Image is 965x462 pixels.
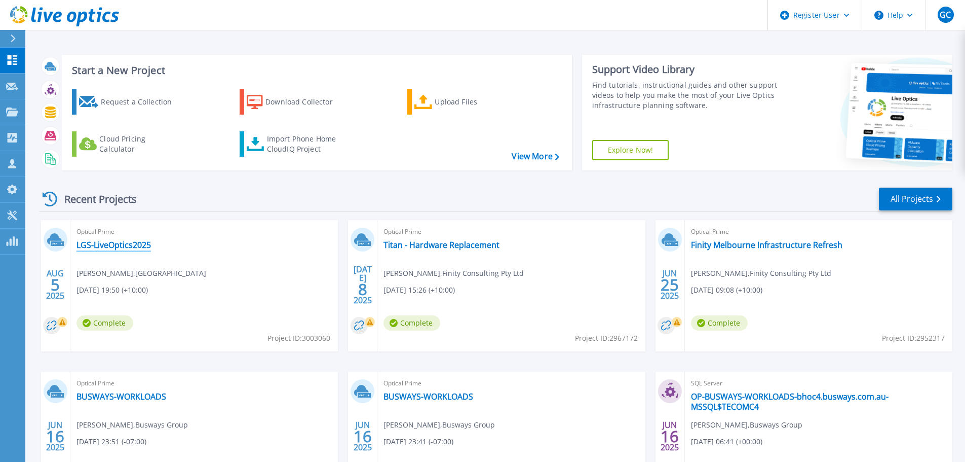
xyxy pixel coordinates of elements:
[76,436,146,447] span: [DATE] 23:51 (-07:00)
[940,11,951,19] span: GC
[354,432,372,441] span: 16
[407,89,520,115] a: Upload Files
[435,92,516,112] div: Upload Files
[383,268,524,279] span: [PERSON_NAME] , Finity Consulting Pty Ltd
[691,392,946,412] a: OP-BUSWAYS-WORKLOADS-bhoc4.busways.com.au-MSSQL$TECOMC4
[265,92,346,112] div: Download Collector
[240,89,353,115] a: Download Collector
[383,419,495,431] span: [PERSON_NAME] , Busways Group
[72,131,185,157] a: Cloud Pricing Calculator
[383,315,440,331] span: Complete
[691,378,946,389] span: SQL Server
[661,280,679,289] span: 25
[76,378,332,389] span: Optical Prime
[575,333,638,344] span: Project ID: 2967172
[267,333,330,344] span: Project ID: 3003060
[592,140,669,160] a: Explore Now!
[383,378,639,389] span: Optical Prime
[691,240,842,250] a: Finity Melbourne Infrastructure Refresh
[383,226,639,237] span: Optical Prime
[99,134,180,154] div: Cloud Pricing Calculator
[101,92,182,112] div: Request a Collection
[46,418,65,455] div: JUN 2025
[691,285,762,296] span: [DATE] 09:08 (+10:00)
[661,432,679,441] span: 16
[691,226,946,237] span: Optical Prime
[72,65,559,76] h3: Start a New Project
[72,89,185,115] a: Request a Collection
[76,240,151,250] a: LGS-LiveOptics2025
[76,226,332,237] span: Optical Prime
[592,63,781,76] div: Support Video Library
[592,80,781,111] div: Find tutorials, instructional guides and other support videos to help you make the most of your L...
[512,152,559,161] a: View More
[383,285,455,296] span: [DATE] 15:26 (+10:00)
[76,419,188,431] span: [PERSON_NAME] , Busways Group
[691,436,762,447] span: [DATE] 06:41 (+00:00)
[76,268,206,279] span: [PERSON_NAME] , [GEOGRAPHIC_DATA]
[691,315,748,331] span: Complete
[660,266,679,303] div: JUN 2025
[39,187,150,211] div: Recent Projects
[383,392,473,402] a: BUSWAYS-WORKLOADS
[76,315,133,331] span: Complete
[879,188,952,210] a: All Projects
[46,432,64,441] span: 16
[383,436,453,447] span: [DATE] 23:41 (-07:00)
[691,419,802,431] span: [PERSON_NAME] , Busways Group
[383,240,499,250] a: Titan - Hardware Replacement
[353,418,372,455] div: JUN 2025
[660,418,679,455] div: JUN 2025
[267,134,346,154] div: Import Phone Home CloudIQ Project
[46,266,65,303] div: AUG 2025
[882,333,945,344] span: Project ID: 2952317
[76,285,148,296] span: [DATE] 19:50 (+10:00)
[691,268,831,279] span: [PERSON_NAME] , Finity Consulting Pty Ltd
[358,285,367,294] span: 8
[76,392,166,402] a: BUSWAYS-WORKLOADS
[353,266,372,303] div: [DATE] 2025
[51,280,60,289] span: 5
